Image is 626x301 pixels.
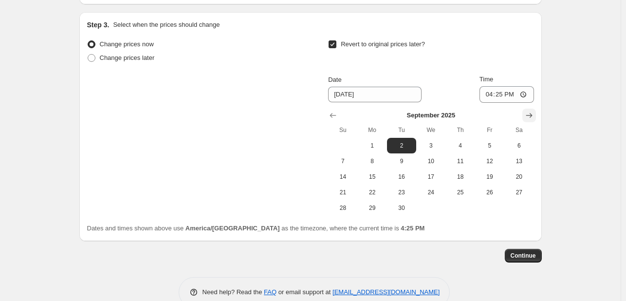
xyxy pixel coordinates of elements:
[391,126,412,134] span: Tu
[362,204,383,212] span: 29
[504,122,534,138] th: Saturday
[479,157,500,165] span: 12
[87,20,110,30] h2: Step 3.
[449,157,471,165] span: 11
[362,142,383,150] span: 1
[387,200,416,216] button: Tuesday September 30 2025
[479,188,500,196] span: 26
[328,76,341,83] span: Date
[332,173,353,181] span: 14
[416,185,445,200] button: Wednesday September 24 2025
[391,188,412,196] span: 23
[504,185,534,200] button: Saturday September 27 2025
[276,288,332,296] span: or email support at
[332,157,353,165] span: 7
[328,200,357,216] button: Sunday September 28 2025
[475,169,504,185] button: Friday September 19 2025
[332,288,440,296] a: [EMAIL_ADDRESS][DOMAIN_NAME]
[328,185,357,200] button: Sunday September 21 2025
[416,153,445,169] button: Wednesday September 10 2025
[362,188,383,196] span: 22
[479,75,493,83] span: Time
[445,122,475,138] th: Thursday
[100,54,155,61] span: Change prices later
[328,87,422,102] input: 8/26/2025
[416,122,445,138] th: Wednesday
[401,225,424,232] b: 4:25 PM
[504,138,534,153] button: Saturday September 6 2025
[264,288,276,296] a: FAQ
[479,126,500,134] span: Fr
[445,185,475,200] button: Thursday September 25 2025
[358,138,387,153] button: Monday September 1 2025
[391,157,412,165] span: 9
[416,138,445,153] button: Wednesday September 3 2025
[358,153,387,169] button: Monday September 8 2025
[508,188,530,196] span: 27
[416,169,445,185] button: Wednesday September 17 2025
[341,40,425,48] span: Revert to original prices later?
[420,173,442,181] span: 17
[387,138,416,153] button: Tuesday September 2 2025
[479,86,534,103] input: 12:00
[479,173,500,181] span: 19
[420,188,442,196] span: 24
[449,173,471,181] span: 18
[475,122,504,138] th: Friday
[391,204,412,212] span: 30
[326,109,340,122] button: Show previous month, August 2025
[113,20,220,30] p: Select when the prices should change
[420,126,442,134] span: We
[475,185,504,200] button: Friday September 26 2025
[504,169,534,185] button: Saturday September 20 2025
[332,204,353,212] span: 28
[358,122,387,138] th: Monday
[391,173,412,181] span: 16
[332,126,353,134] span: Su
[387,153,416,169] button: Tuesday September 9 2025
[328,169,357,185] button: Sunday September 14 2025
[358,200,387,216] button: Monday September 29 2025
[358,169,387,185] button: Monday September 15 2025
[445,138,475,153] button: Thursday September 4 2025
[508,142,530,150] span: 6
[508,126,530,134] span: Sa
[445,153,475,169] button: Thursday September 11 2025
[387,122,416,138] th: Tuesday
[358,185,387,200] button: Monday September 22 2025
[328,122,357,138] th: Sunday
[508,157,530,165] span: 13
[387,185,416,200] button: Tuesday September 23 2025
[328,153,357,169] button: Sunday September 7 2025
[87,225,425,232] span: Dates and times shown above use as the timezone, where the current time is
[475,138,504,153] button: Friday September 5 2025
[475,153,504,169] button: Friday September 12 2025
[508,173,530,181] span: 20
[522,109,536,122] button: Show next month, October 2025
[391,142,412,150] span: 2
[362,126,383,134] span: Mo
[505,249,542,263] button: Continue
[420,157,442,165] span: 10
[511,252,536,260] span: Continue
[100,40,154,48] span: Change prices now
[362,173,383,181] span: 15
[445,169,475,185] button: Thursday September 18 2025
[387,169,416,185] button: Tuesday September 16 2025
[449,126,471,134] span: Th
[479,142,500,150] span: 5
[449,188,471,196] span: 25
[332,188,353,196] span: 21
[362,157,383,165] span: 8
[504,153,534,169] button: Saturday September 13 2025
[203,288,264,296] span: Need help? Read the
[420,142,442,150] span: 3
[185,225,280,232] b: America/[GEOGRAPHIC_DATA]
[449,142,471,150] span: 4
